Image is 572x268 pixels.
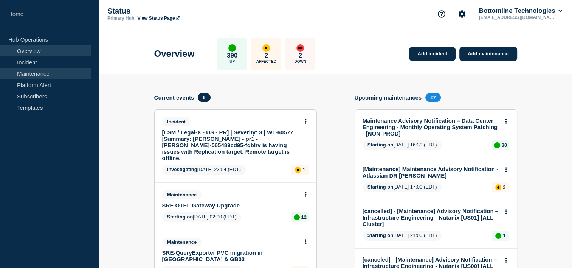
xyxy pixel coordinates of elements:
a: [cancelled] - [Maintenance] Advisory Notification – Infrastructure Engineering - Nutanix [US01] [... [363,208,499,227]
span: [DATE] 21:00 (EDT) [363,231,442,241]
span: Maintenance [162,238,202,246]
span: [DATE] 23:54 (EDT) [162,165,246,175]
span: Maintenance [162,190,202,199]
div: up [294,214,300,220]
span: Starting on [367,142,394,148]
a: SRE-QueryExporter PVC migration in [GEOGRAPHIC_DATA] & GB03 [162,249,299,262]
span: 5 [198,93,210,102]
p: Primary Hub [107,16,134,21]
div: down [296,44,304,52]
a: Add maintenance [459,47,517,61]
h4: Current events [154,94,194,101]
a: Maintenance Advisory Notification – Data Center Engineering - Monthly Operating System Patching -... [363,117,499,137]
span: [DATE] 02:00 (EDT) [162,212,242,222]
div: affected [495,184,501,190]
p: 390 [227,52,237,59]
span: Starting on [367,232,394,238]
p: Status [107,7,259,16]
a: SRE OTEL Gateway Upgrade [162,202,299,209]
p: 12 [301,214,307,220]
button: Account settings [454,6,470,22]
div: up [495,233,501,239]
div: up [494,142,500,148]
span: Incident [162,117,191,126]
p: Affected [256,59,276,64]
a: [Maintenance] Maintenance Advisory Notification - Atlassian DR [PERSON_NAME] [363,166,499,179]
p: Up [229,59,235,64]
p: 1 [503,233,505,238]
a: Add incident [409,47,456,61]
button: Support [434,6,450,22]
span: 27 [425,93,440,102]
p: 2 [265,52,268,59]
span: Investigating [167,167,197,172]
p: 2 [299,52,302,59]
h4: Upcoming maintenances [355,94,422,101]
p: [EMAIL_ADDRESS][DOMAIN_NAME] [477,15,556,20]
span: Starting on [367,184,394,190]
span: [DATE] 17:00 (EDT) [363,182,442,192]
div: affected [262,44,270,52]
a: View Status Page [137,16,179,21]
p: 3 [503,184,505,190]
div: up [228,44,236,52]
span: [DATE] 16:30 (EDT) [363,140,442,150]
p: Down [294,59,306,64]
p: 30 [502,142,507,148]
div: affected [295,167,301,173]
a: [LSM / Legal-X - US - PR] | Severity: 3 | WT-60577 |Summary: [PERSON_NAME] - pr1 - [PERSON_NAME]-... [162,129,299,161]
span: Starting on [167,214,193,220]
h1: Overview [154,48,195,59]
p: 1 [302,167,305,173]
button: Bottomline Technologies [477,7,564,15]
